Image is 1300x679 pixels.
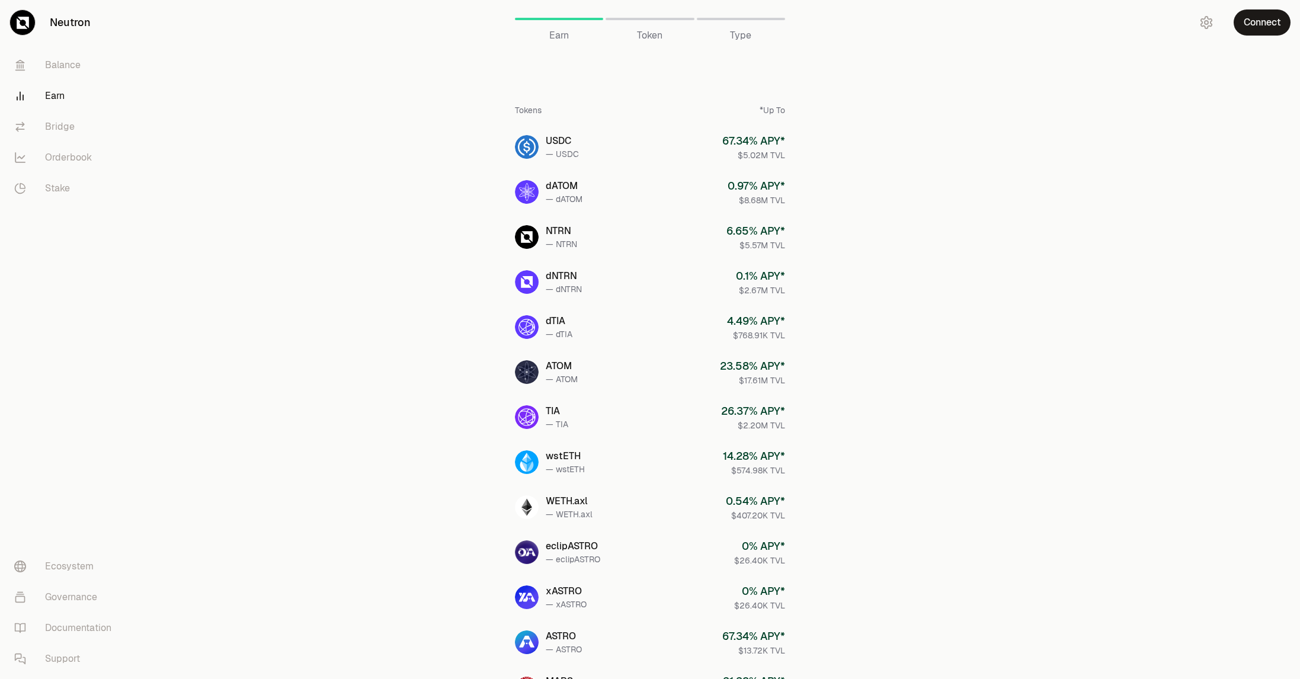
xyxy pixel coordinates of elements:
div: ATOM [546,359,578,373]
span: Token [637,28,662,43]
div: $2.67M TVL [736,284,785,296]
div: — NTRN [546,238,577,250]
a: xASTROxASTRO— xASTRO0% APY*$26.40K TVL [505,576,795,619]
div: — wstETH [546,463,585,475]
div: 0 % APY* [734,538,785,555]
a: Ecosystem [5,551,128,582]
div: 14.28 % APY* [723,448,785,465]
div: 4.49 % APY* [727,313,785,329]
a: Orderbook [5,142,128,173]
img: dNTRN [515,270,539,294]
a: ATOMATOM— ATOM23.58% APY*$17.61M TVL [505,351,795,393]
span: Type [730,28,751,43]
div: $13.72K TVL [722,645,785,656]
div: dATOM [546,179,582,193]
div: USDC [546,134,579,148]
img: dTIA [515,315,539,339]
div: 6.65 % APY* [726,223,785,239]
a: ASTROASTRO— ASTRO67.34% APY*$13.72K TVL [505,621,795,664]
div: $26.40K TVL [734,600,785,611]
div: 0.1 % APY* [736,268,785,284]
a: dATOMdATOM— dATOM0.97% APY*$8.68M TVL [505,171,795,213]
div: TIA [546,404,568,418]
div: — dTIA [546,328,572,340]
div: — eclipASTRO [546,553,600,565]
div: — dATOM [546,193,582,205]
img: TIA [515,405,539,429]
div: 67.34 % APY* [722,133,785,149]
a: dNTRNdNTRN— dNTRN0.1% APY*$2.67M TVL [505,261,795,303]
a: Balance [5,50,128,81]
img: wstETH [515,450,539,474]
div: — xASTRO [546,598,587,610]
div: 67.34 % APY* [722,628,785,645]
div: 0.97 % APY* [728,178,785,194]
div: $8.68M TVL [728,194,785,206]
div: ASTRO [546,629,582,643]
a: Documentation [5,613,128,643]
div: $768.91K TVL [727,329,785,341]
img: eclipASTRO [515,540,539,564]
a: WETH.axlWETH.axl— WETH.axl0.54% APY*$407.20K TVL [505,486,795,529]
div: dNTRN [546,269,582,283]
a: TIATIA— TIA26.37% APY*$2.20M TVL [505,396,795,438]
img: ASTRO [515,630,539,654]
span: Earn [549,28,569,43]
div: $26.40K TVL [734,555,785,566]
div: dTIA [546,314,572,328]
img: xASTRO [515,585,539,609]
div: — USDC [546,148,579,160]
div: NTRN [546,224,577,238]
div: — TIA [546,418,568,430]
div: — ASTRO [546,643,582,655]
div: $5.02M TVL [722,149,785,161]
div: $407.20K TVL [726,510,785,521]
a: NTRNNTRN— NTRN6.65% APY*$5.57M TVL [505,216,795,258]
a: Earn [515,5,603,33]
a: Governance [5,582,128,613]
a: Support [5,643,128,674]
div: 26.37 % APY* [721,403,785,419]
a: wstETHwstETH— wstETH14.28% APY*$574.98K TVL [505,441,795,483]
a: Earn [5,81,128,111]
button: Connect [1234,9,1291,36]
div: $2.20M TVL [721,419,785,431]
div: 23.58 % APY* [720,358,785,374]
div: xASTRO [546,584,587,598]
img: dATOM [515,180,539,204]
a: USDCUSDC— USDC67.34% APY*$5.02M TVL [505,126,795,168]
div: — dNTRN [546,283,582,295]
div: eclipASTRO [546,539,600,553]
div: $574.98K TVL [723,465,785,476]
div: $17.61M TVL [720,374,785,386]
a: eclipASTROeclipASTRO— eclipASTRO0% APY*$26.40K TVL [505,531,795,574]
a: Bridge [5,111,128,142]
div: WETH.axl [546,494,593,508]
div: Tokens [515,104,542,116]
div: wstETH [546,449,585,463]
img: USDC [515,135,539,159]
div: — WETH.axl [546,508,593,520]
div: — ATOM [546,373,578,385]
a: dTIAdTIA— dTIA4.49% APY*$768.91K TVL [505,306,795,348]
img: NTRN [515,225,539,249]
img: ATOM [515,360,539,384]
img: WETH.axl [515,495,539,519]
div: $5.57M TVL [726,239,785,251]
a: Stake [5,173,128,204]
div: *Up To [760,104,785,116]
div: 0.54 % APY* [726,493,785,510]
div: 0 % APY* [734,583,785,600]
